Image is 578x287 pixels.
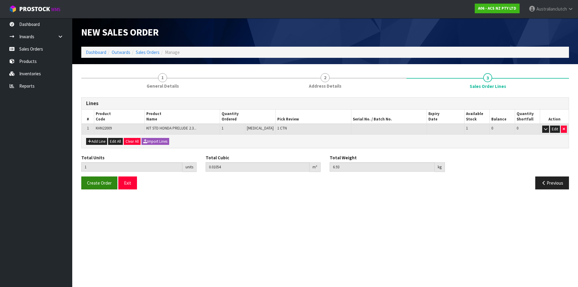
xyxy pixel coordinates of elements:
[321,73,330,82] span: 2
[351,110,427,124] th: Serial No. / Batch No.
[277,126,287,131] span: 1 CTN
[136,49,160,55] a: Sales Orders
[309,83,341,89] span: Address Details
[86,101,564,106] h3: Lines
[435,162,445,172] div: kg
[490,110,515,124] th: Balance
[427,110,465,124] th: Expiry Date
[108,138,123,145] button: Edit All
[51,7,61,12] small: WMS
[146,126,196,131] span: KIT STD HONDA PRELUDE 2.3...
[87,126,89,131] span: 1
[220,110,276,124] th: Quantity Ordered
[182,162,197,172] div: units
[86,138,107,145] button: Add Line
[478,6,516,11] strong: A06 - ACS NZ PTY LTD
[540,110,569,124] th: Action
[158,73,167,82] span: 1
[144,110,220,124] th: Product Name
[81,154,104,161] label: Total Units
[124,138,141,145] button: Clear All
[86,49,106,55] a: Dashboard
[550,126,560,133] button: Edit
[309,162,321,172] div: m³
[112,49,130,55] a: Outwards
[147,83,179,89] span: General Details
[330,154,357,161] label: Total Weight
[206,154,229,161] label: Total Cubic
[165,49,180,55] span: Manage
[9,5,17,13] img: cube-alt.png
[81,162,182,172] input: Total Units
[466,126,468,131] span: 1
[276,110,351,124] th: Pick Review
[517,126,518,131] span: 0
[141,138,169,145] button: Import Lines
[94,110,144,124] th: Product Code
[81,93,569,194] span: Sales Order Lines
[491,126,493,131] span: 0
[515,110,540,124] th: Quantity Shortfall
[87,180,112,186] span: Create Order
[82,110,94,124] th: #
[81,176,117,189] button: Create Order
[118,176,137,189] button: Exit
[96,126,112,131] span: KHN22009
[81,26,159,38] span: New Sales Order
[206,162,310,172] input: Total Cubic
[19,5,50,13] span: ProStock
[222,126,223,131] span: 1
[247,126,274,131] span: [MEDICAL_DATA]
[465,110,490,124] th: Available Stock
[483,73,492,82] span: 3
[536,6,567,12] span: Australianclutch
[330,162,435,172] input: Total Weight
[470,83,506,89] span: Sales Order Lines
[535,176,569,189] button: Previous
